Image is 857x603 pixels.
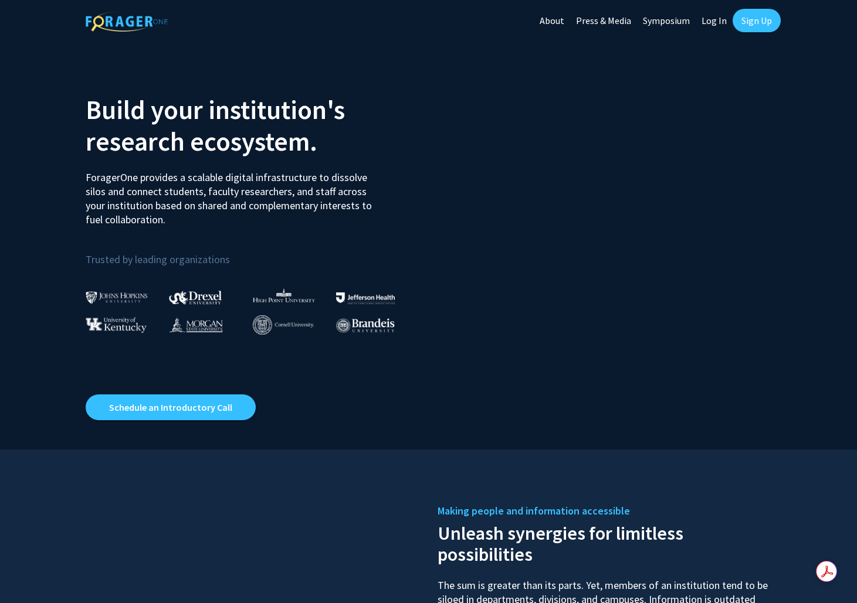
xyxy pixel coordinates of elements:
[86,394,256,420] a: Opens in a new tab
[438,502,772,520] h5: Making people and information accessible
[86,11,168,32] img: ForagerOne Logo
[86,291,148,304] img: Johns Hopkins University
[86,162,380,227] p: ForagerOne provides a scalable digital infrastructure to dissolve silos and connect students, fac...
[169,291,222,304] img: Drexel University
[169,317,223,332] img: Morgan State University
[86,236,420,268] p: Trusted by leading organizations
[253,315,314,335] img: Cornell University
[253,288,315,302] img: High Point University
[336,292,395,304] img: Thomas Jefferson University
[336,318,395,333] img: Brandeis University
[733,9,781,32] a: Sign Up
[438,520,772,565] h2: Unleash synergies for limitless possibilities
[86,317,147,333] img: University of Kentucky
[86,94,420,157] h2: Build your institution's research ecosystem.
